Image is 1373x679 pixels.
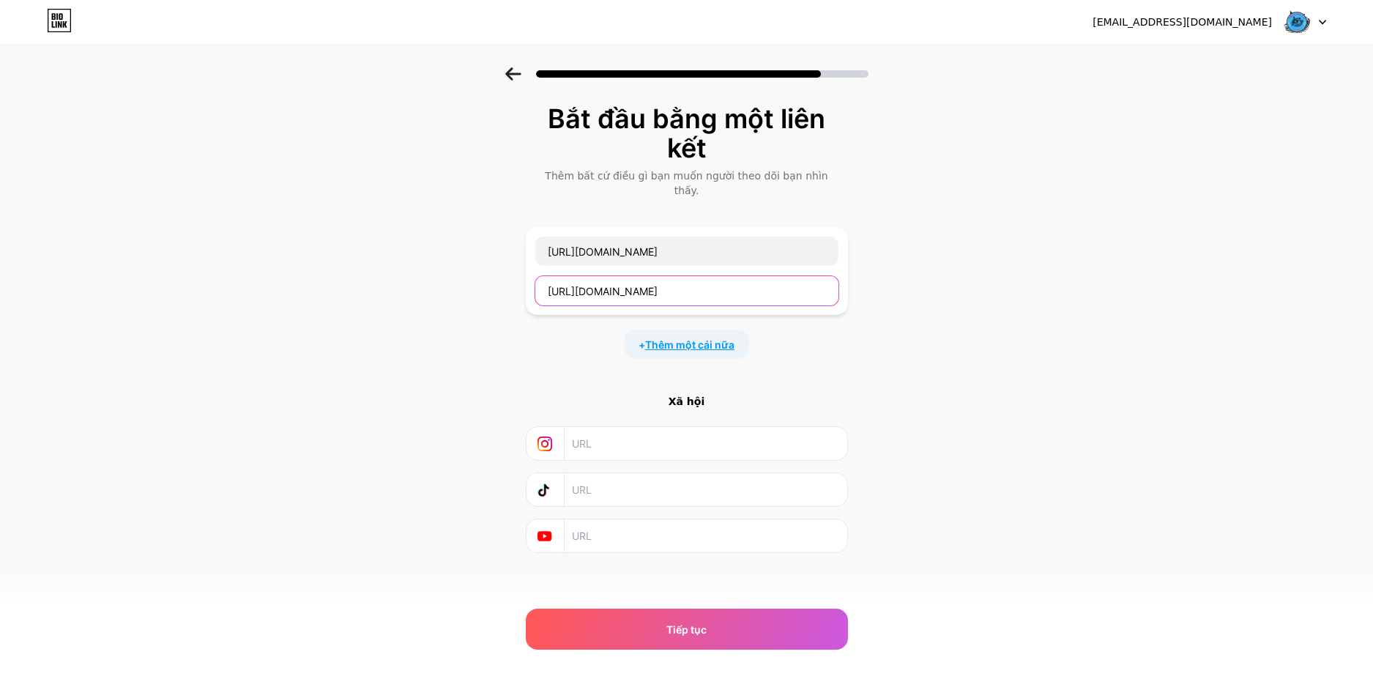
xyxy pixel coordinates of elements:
[545,170,827,196] font: Thêm bất cứ điều gì bạn muốn người theo dõi bạn nhìn thấy.
[639,338,645,351] font: +
[535,237,838,266] input: Tên liên kết
[572,427,838,460] input: URL
[645,338,734,351] font: Thêm một cái nữa
[1283,8,1311,36] img: nguoidanloiforex
[548,103,825,164] font: Bắt đầu bằng một liên kết
[535,276,838,305] input: URL
[669,396,705,407] font: Xã hội
[1093,16,1272,28] font: [EMAIL_ADDRESS][DOMAIN_NAME]
[572,473,838,506] input: URL
[666,623,707,636] font: Tiếp tục
[572,519,838,552] input: URL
